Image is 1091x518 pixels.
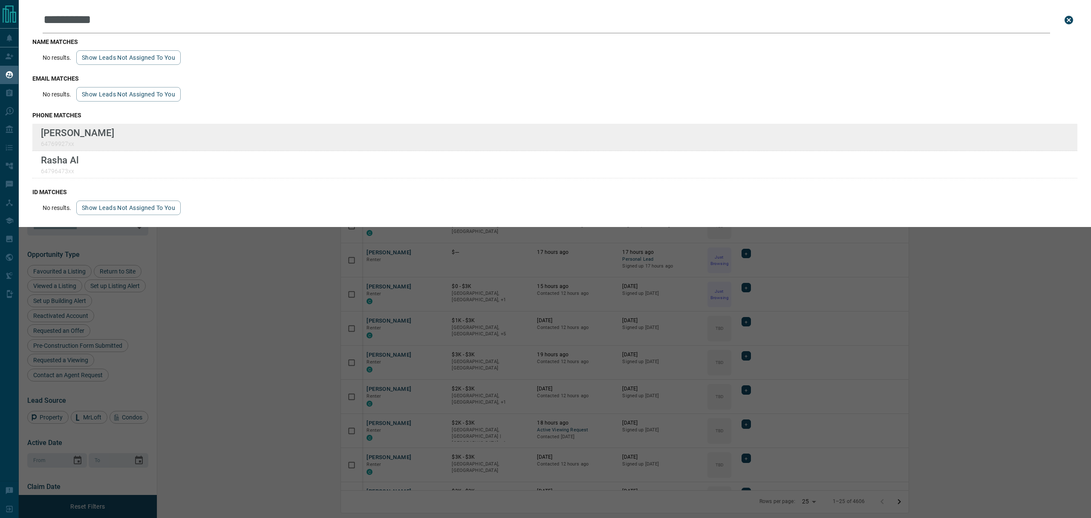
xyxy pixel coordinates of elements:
[41,140,114,147] p: 64769927xx
[76,201,181,215] button: show leads not assigned to you
[32,112,1077,119] h3: phone matches
[41,168,79,175] p: 64796473xx
[43,91,71,98] p: No results.
[32,75,1077,82] h3: email matches
[43,54,71,61] p: No results.
[32,38,1077,45] h3: name matches
[41,154,79,166] p: Rasha Al
[76,87,181,102] button: show leads not assigned to you
[43,204,71,211] p: No results.
[76,50,181,65] button: show leads not assigned to you
[41,127,114,138] p: [PERSON_NAME]
[32,189,1077,195] h3: id matches
[1060,12,1077,29] button: close search bar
